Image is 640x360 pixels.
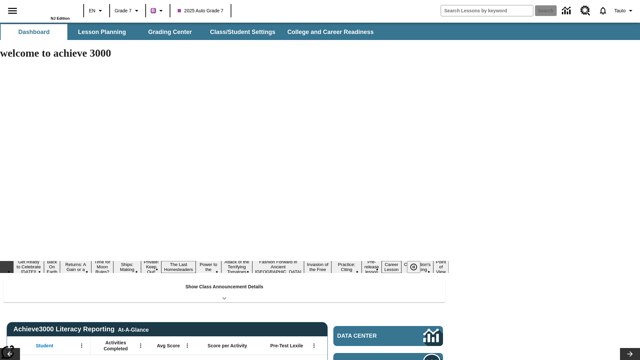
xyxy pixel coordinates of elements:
span: Score per Activity [208,343,247,349]
a: Data Center [333,326,443,346]
span: 2025 Auto Grade 7 [178,7,224,14]
button: Open Menu [77,341,87,351]
span: NJ Edition [51,16,70,20]
button: Slide 9 Attack of the Terrifying Tomatoes [221,258,253,275]
span: Achieve3000 Literacy Reporting [13,325,149,333]
button: Slide 1 Get Ready to Celebrate Juneteenth! [13,258,44,275]
p: Show Class Announcement Details [185,283,263,290]
button: Grading Center [137,24,203,40]
button: Slide 15 The Constitution's Balancing Act [401,256,433,278]
span: EN [89,7,95,14]
button: Open Menu [182,341,192,351]
span: Tauto [614,7,626,14]
button: Slide 8 Solar Power to the People [196,256,221,278]
span: Grade 7 [115,7,132,14]
span: Activities Completed [94,340,138,352]
button: Slide 2 Back On Earth [44,258,60,275]
button: Open Menu [136,341,146,351]
div: Home [26,2,70,20]
button: Language: EN, Select a language [86,5,107,17]
button: Slide 3 Free Returns: A Gain or a Drain? [60,256,91,278]
button: Open side menu [3,1,22,21]
a: Resource Center, Will open in new tab [576,2,594,20]
button: Open Menu [309,341,319,351]
button: Slide 12 Mixed Practice: Citing Evidence [331,256,362,278]
button: Lesson carousel, Next [620,348,640,360]
button: Slide 10 Fashion Forward in Ancient Rome [252,258,304,275]
button: Lesson Planning [69,24,135,40]
span: Pre-Test Lexile [270,343,303,349]
button: Slide 7 The Last Homesteaders [161,261,196,273]
button: Boost Class color is purple. Change class color [148,5,168,17]
button: Slide 6 Private! Keep Out! [141,258,161,275]
span: Data Center [337,333,400,339]
a: Notifications [594,2,612,19]
button: Dashboard [1,24,67,40]
button: Profile/Settings [612,5,637,17]
button: Grade: Grade 7, Select a grade [112,5,143,17]
div: Show Class Announcement Details [3,279,445,302]
span: Student [36,343,53,349]
div: At-A-Glance [118,326,149,333]
button: Slide 11 The Invasion of the Free CD [304,256,331,278]
a: Data Center [558,2,576,20]
button: Slide 14 Career Lesson [382,261,401,273]
button: Slide 16 Point of View [433,258,449,275]
button: Slide 13 Pre-release lesson [362,258,382,275]
div: Pause [407,261,427,273]
span: Avg Score [157,343,180,349]
a: Home [26,3,70,16]
button: Slide 5 Cruise Ships: Making Waves [113,256,141,278]
button: College and Career Readiness [282,24,379,40]
span: B [152,6,155,15]
input: search field [441,5,533,16]
button: Pause [407,261,420,273]
button: Class/Student Settings [205,24,281,40]
button: Slide 4 Time for Moon Rules? [91,258,113,275]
